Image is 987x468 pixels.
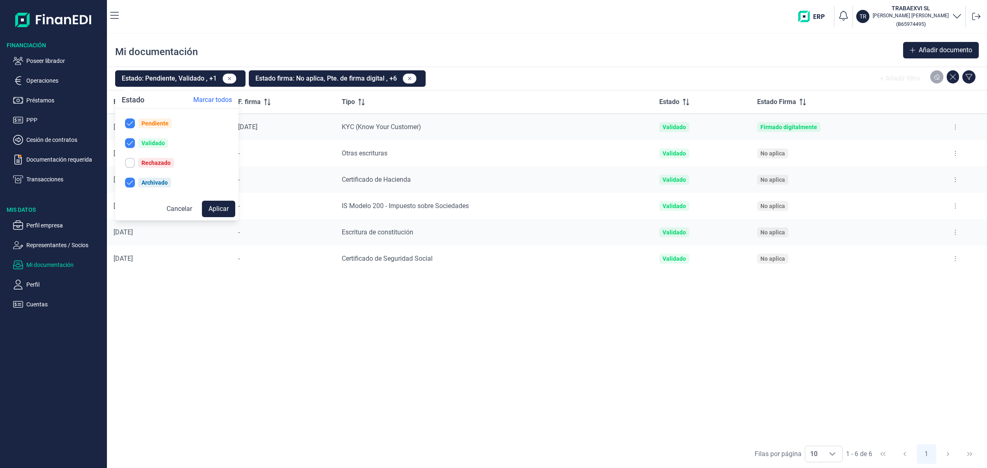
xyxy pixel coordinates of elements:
[822,446,842,462] div: Choose
[663,203,686,209] div: Validado
[115,70,246,87] button: Estado: Pendiente, Validado , +1
[13,115,104,125] button: PPP
[663,150,686,157] div: Validado
[13,240,104,250] button: Representantes / Socios
[26,174,104,184] p: Transacciones
[193,95,232,105] span: Marcar todos
[13,280,104,290] button: Perfil
[187,92,239,108] button: Marcar todos
[26,115,104,125] p: PPP
[342,228,413,236] span: Escritura de constitución
[342,176,411,183] span: Certificado de Hacienda
[13,299,104,309] button: Cuentas
[26,220,104,230] p: Perfil empresa
[960,444,980,464] button: Last Page
[663,124,686,130] div: Validado
[938,444,958,464] button: Next Page
[141,120,169,127] div: Pendiente
[141,140,165,146] div: Validado
[13,76,104,86] button: Operaciones
[13,135,104,145] button: Cesión de contratos
[114,123,225,131] div: [DATE]
[202,201,235,217] button: Aplicar
[760,124,817,130] div: Firmado digitalmente
[755,449,802,459] div: Filas por página
[342,149,387,157] span: Otras escrituras
[342,97,355,107] span: Tipo
[26,260,104,270] p: Mi documentación
[860,12,867,21] p: TR
[160,201,199,217] button: Cancelar
[798,11,831,22] img: erp
[13,56,104,66] button: Poseer librador
[238,228,328,236] div: -
[115,92,151,108] div: Estado
[896,21,926,27] small: Copiar cif
[342,255,433,262] span: Certificado de Seguridad Social
[26,240,104,250] p: Representantes / Socios
[760,229,785,236] div: No aplica
[141,160,171,166] div: Rechazado
[118,155,235,171] button: Rechazado
[115,92,239,220] div: EstadoMarcar todosPendienteValidadoRechazadoArchivadoCancelarAplicar
[26,135,104,145] p: Cesión de contratos
[13,220,104,230] button: Perfil empresa
[895,444,915,464] button: Previous Page
[13,260,104,270] button: Mi documentación
[238,255,328,263] div: -
[141,179,168,186] div: Archivado
[238,176,328,184] div: -
[26,280,104,290] p: Perfil
[873,444,893,464] button: First Page
[342,202,469,210] span: IS Modelo 200 - Impuesto sobre Sociedades
[873,4,949,12] h3: TRABAEXVI SL
[26,155,104,164] p: Documentación requerida
[114,202,225,210] div: [DATE]
[118,115,235,132] button: Pendiente
[659,97,679,107] span: Estado
[873,12,949,19] p: [PERSON_NAME] [PERSON_NAME]
[26,95,104,105] p: Préstamos
[118,135,235,151] button: Validado
[238,202,328,210] div: -
[26,56,104,66] p: Poseer librador
[114,255,225,263] div: [DATE]
[805,446,822,462] span: 10
[919,45,972,55] span: Añadir documento
[342,123,421,131] span: KYC (Know Your Customer)
[903,42,979,58] button: Añadir documento
[663,255,686,262] div: Validado
[663,176,686,183] div: Validado
[846,451,872,457] span: 1 - 6 de 6
[115,45,198,58] div: Mi documentación
[13,155,104,164] button: Documentación requerida
[114,176,225,184] div: [DATE]
[760,203,785,209] div: No aplica
[238,97,261,107] span: F. firma
[760,176,785,183] div: No aplica
[757,97,796,107] span: Estado Firma
[13,174,104,184] button: Transacciones
[917,444,936,464] button: Page 1
[13,95,104,105] button: Préstamos
[760,150,785,157] div: No aplica
[249,70,426,87] button: Estado firma: No aplica, Pte. de firma digital , +6
[238,149,328,158] div: -
[15,7,92,33] img: Logo de aplicación
[114,97,146,107] span: F. creación
[238,123,328,131] div: [DATE]
[26,299,104,309] p: Cuentas
[760,255,785,262] div: No aplica
[114,228,225,236] div: [DATE]
[118,174,235,191] button: Archivado
[856,4,962,29] button: TRTRABAEXVI SL[PERSON_NAME] [PERSON_NAME](B65974495)
[114,149,225,158] div: [DATE]
[26,76,104,86] p: Operaciones
[663,229,686,236] div: Validado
